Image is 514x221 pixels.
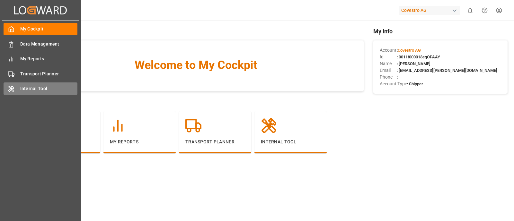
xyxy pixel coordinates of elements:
[41,56,351,74] span: Welcome to My Cockpit
[185,139,245,145] p: Transport Planner
[397,75,402,80] span: : —
[4,38,77,50] a: Data Management
[477,3,492,18] button: Help Center
[4,82,77,95] a: Internal Tool
[20,85,78,92] span: Internal Tool
[463,3,477,18] button: show 0 new notifications
[397,68,497,73] span: : [EMAIL_ADDRESS][PERSON_NAME][DOMAIN_NAME]
[20,26,78,32] span: My Cockpit
[397,48,421,53] span: :
[4,53,77,65] a: My Reports
[380,81,407,87] span: Account Type
[407,81,423,86] span: : Shipper
[399,4,463,16] button: Covestro AG
[20,71,78,77] span: Transport Planner
[20,41,78,47] span: Data Management
[4,67,77,80] a: Transport Planner
[380,67,397,74] span: Email
[261,139,320,145] p: Internal Tool
[380,54,397,60] span: Id
[20,55,78,62] span: My Reports
[380,60,397,67] span: Name
[28,98,364,106] span: Navigation
[380,74,397,81] span: Phone
[4,23,77,35] a: My Cockpit
[110,139,169,145] p: My Reports
[397,55,440,59] span: : 0011t000013eqOPAAY
[397,61,430,66] span: : [PERSON_NAME]
[380,47,397,54] span: Account
[373,27,508,36] span: My Info
[398,48,421,53] span: Covestro AG
[399,6,460,15] div: Covestro AG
